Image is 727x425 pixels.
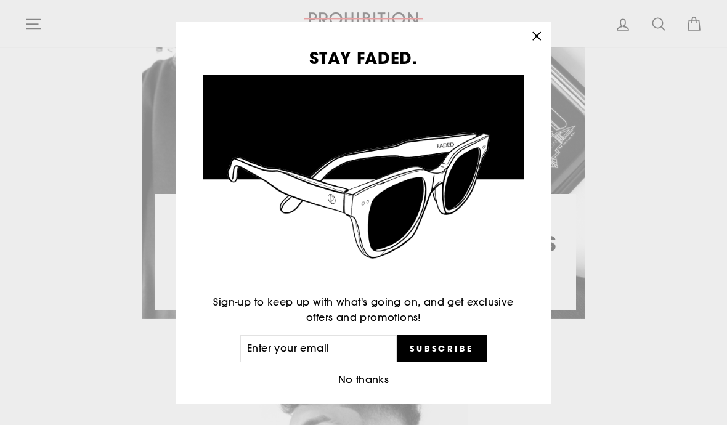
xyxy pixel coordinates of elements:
button: Subscribe [397,335,487,362]
span: Subscribe [410,343,474,354]
input: Enter your email [240,335,397,362]
h3: STAY FADED. [203,49,524,66]
p: Sign-up to keep up with what's going on, and get exclusive offers and promotions! [203,294,524,326]
button: No thanks [335,371,393,389]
